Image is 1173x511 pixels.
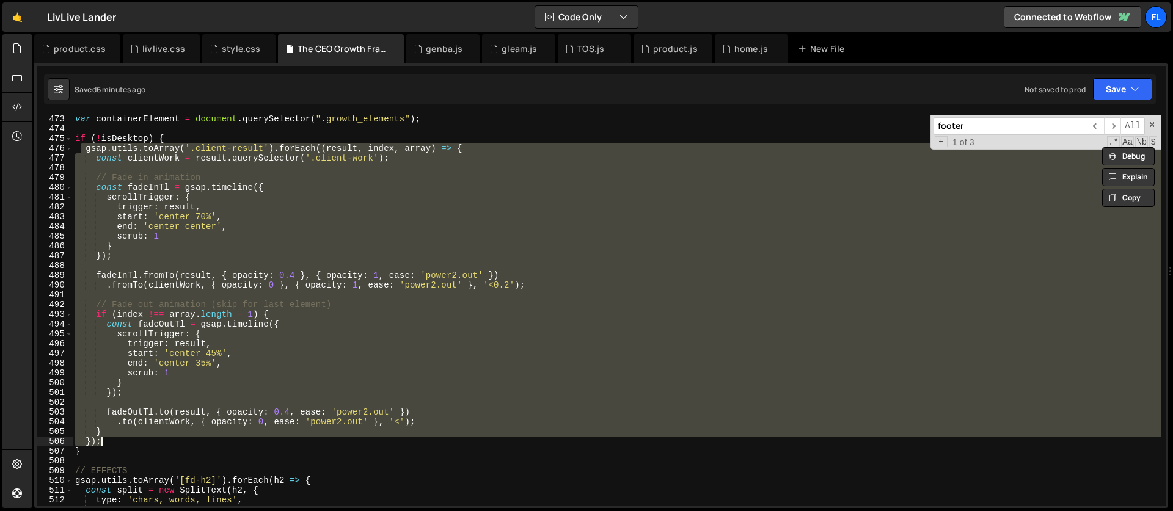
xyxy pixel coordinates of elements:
div: genba.js [426,43,462,55]
div: 494 [37,319,73,329]
a: Fl [1145,6,1167,28]
div: 490 [37,280,73,290]
div: Saved [75,84,145,95]
div: 512 [37,495,73,505]
button: Save [1093,78,1152,100]
span: Whole Word Search [1135,136,1148,148]
div: 473 [37,114,73,124]
div: The CEO Growth Framework.js [298,43,389,55]
div: 508 [37,456,73,466]
span: ​ [1087,117,1104,135]
div: 503 [37,407,73,417]
div: style.css [222,43,260,55]
div: 502 [37,397,73,407]
div: 474 [37,124,73,134]
button: Copy [1102,189,1155,207]
div: 478 [37,163,73,173]
span: RegExp Search [1107,136,1120,148]
div: 504 [37,417,73,427]
div: 476 [37,143,73,153]
div: 475 [37,134,73,143]
div: 505 [37,427,73,437]
div: product.js [653,43,698,55]
div: gleam.js [502,43,537,55]
div: livlive.css [142,43,185,55]
div: Not saved to prod [1025,84,1086,95]
div: 498 [37,358,73,368]
div: home.js [734,43,768,55]
div: 492 [37,300,73,310]
span: 1 of 3 [948,137,979,147]
div: 479 [37,173,73,183]
div: 511 [37,485,73,495]
div: 501 [37,388,73,397]
div: 480 [37,183,73,192]
button: Debug [1102,147,1155,165]
span: Toggle Replace mode [935,136,948,147]
div: 500 [37,378,73,388]
input: Search for [934,117,1087,135]
div: 481 [37,192,73,202]
div: LivLive Lander [47,10,116,24]
span: ​ [1104,117,1121,135]
div: TOS.js [577,43,604,55]
div: 507 [37,446,73,456]
div: New File [798,43,849,55]
span: Search In Selection [1149,136,1157,148]
span: CaseSensitive Search [1121,136,1134,148]
div: 491 [37,290,73,300]
div: 486 [37,241,73,251]
a: Connected to Webflow [1004,6,1141,28]
div: 488 [37,261,73,270]
div: 497 [37,349,73,358]
div: 496 [37,339,73,349]
div: 482 [37,202,73,212]
button: Explain [1102,168,1155,186]
div: 485 [37,231,73,241]
div: 509 [37,466,73,476]
div: 495 [37,329,73,339]
div: 506 [37,437,73,446]
div: 487 [37,251,73,261]
span: Alt-Enter [1120,117,1145,135]
button: Code Only [535,6,638,28]
div: 477 [37,153,73,163]
div: 493 [37,310,73,319]
div: 489 [37,270,73,280]
div: 510 [37,476,73,485]
div: product.css [54,43,106,55]
div: 6 minutes ago [97,84,145,95]
a: 🤙 [2,2,32,32]
div: 483 [37,212,73,222]
div: 484 [37,222,73,231]
div: 499 [37,368,73,378]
